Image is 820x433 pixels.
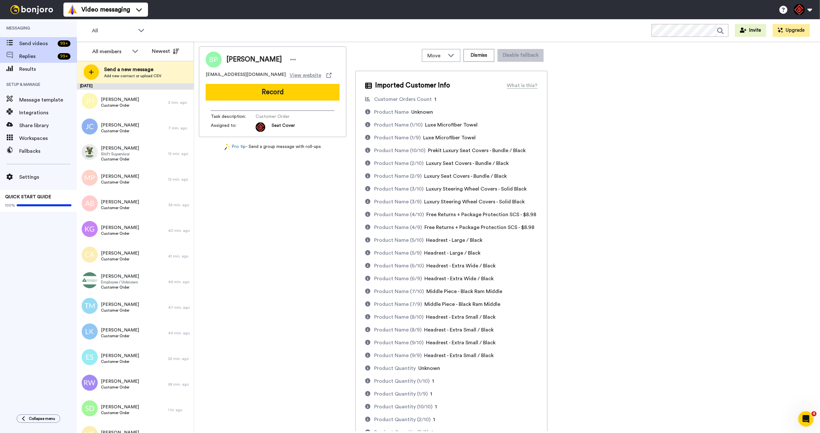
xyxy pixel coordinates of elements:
[426,340,496,345] span: Headrest - Extra Small / Black
[424,174,507,179] span: Luxury Seat Covers - Bundle / Black
[101,280,139,285] span: Employee / Unknown
[101,157,139,162] span: Customer Order
[19,109,77,117] span: Integrations
[374,275,422,282] div: Product Name (6/9)
[206,71,286,79] span: [EMAIL_ADDRESS][DOMAIN_NAME]
[374,198,422,206] div: Product Name (3/9)
[225,143,230,150] img: magic-wand.svg
[226,55,282,64] span: [PERSON_NAME]
[375,81,450,90] span: Imported Customer Info
[58,40,70,47] div: 99 +
[19,173,77,181] span: Settings
[82,221,98,237] img: kg.png
[104,66,161,73] span: Send a new message
[168,331,191,336] div: 49 min. ago
[424,250,480,256] span: Headrest - Large / Black
[101,103,139,108] span: Customer Order
[29,416,55,421] span: Collapse menu
[374,211,424,218] div: Product Name (4/10)
[256,113,316,120] span: Customer Order
[82,349,98,365] img: es.png
[101,308,139,313] span: Customer Order
[101,385,139,390] span: Customer Order
[497,49,544,62] button: Disable fallback
[82,272,98,288] img: e1b86ec9-5210-4653-85b8-7adcca58baae.png
[101,327,139,333] span: [PERSON_NAME]
[101,301,139,308] span: [PERSON_NAME]
[426,212,536,217] span: Free Returns + Package Protection SCS - $8.98
[168,228,191,233] div: 40 min. ago
[101,250,139,257] span: [PERSON_NAME]
[82,323,98,339] img: lk.png
[374,377,430,385] div: Product Quantity (1/10)
[435,404,437,409] span: 1
[19,40,55,47] span: Send videos
[101,180,139,185] span: Customer Order
[374,300,422,308] div: Product Name (7/9)
[19,65,77,73] span: Results
[101,122,139,128] span: [PERSON_NAME]
[424,199,525,204] span: Luxury Steering Wheel Covers - Solid Black
[374,288,424,295] div: Product Name (7/10)
[427,52,445,60] span: Move
[168,356,191,361] div: 52 min. ago
[374,159,423,167] div: Product Name (2/10)
[101,257,139,262] span: Customer Order
[168,382,191,387] div: 58 min. ago
[82,195,98,211] img: ab.png
[256,122,265,132] img: ec5645ef-65b2-4455-98b9-10df426c12e0-1681764373.jpg
[92,48,129,55] div: All members
[272,122,295,132] span: Seat Cover
[374,108,409,116] div: Product Name
[199,143,346,150] div: - Send a group message with roll-ups
[374,403,432,411] div: Product Quantity (10/10)
[101,225,139,231] span: [PERSON_NAME]
[374,390,428,398] div: Product Quantity (1/9)
[82,400,98,416] img: sd.png
[81,5,130,14] span: Video messaging
[101,96,139,103] span: [PERSON_NAME]
[424,276,494,281] span: Headrest - Extra Wide / Black
[507,82,537,89] div: What is this?
[290,71,321,79] span: View website
[463,49,494,62] button: Dismiss
[432,379,434,384] span: 1
[735,24,766,37] button: Invite
[101,205,139,210] span: Customer Order
[374,95,432,103] div: Customer Orders Count
[19,122,77,129] span: Share library
[101,145,139,151] span: [PERSON_NAME]
[374,262,424,270] div: Product Name (6/10)
[374,121,422,129] div: Product Name (1/10)
[411,110,433,115] span: Unknown
[426,186,527,192] span: Luxury Steering Wheel Covers - Solid Black
[374,313,423,321] div: Product Name (8/10)
[426,289,502,294] span: Middle Piece - Black Ram Middle
[67,4,78,15] img: vm-color.svg
[168,407,191,413] div: 1 hr. ago
[82,144,98,160] img: 8a222492-5209-4f7f-89b1-3d50816d0c91.jpg
[426,161,509,166] span: Luxury Seat Covers - Bundle / Black
[101,353,139,359] span: [PERSON_NAME]
[211,122,256,132] span: Assigned to:
[19,135,77,142] span: Workspaces
[434,97,436,102] span: 1
[77,83,194,90] div: [DATE]
[101,173,139,180] span: [PERSON_NAME]
[424,225,534,230] span: Free Returns + Package Protection SCS - $8.98
[374,249,422,257] div: Product Name (5/9)
[101,410,139,415] span: Customer Order
[104,73,161,78] span: Add new contact or upload CSV
[225,143,246,150] a: Pro tip
[798,411,814,427] iframe: Intercom live chat
[168,151,191,156] div: 12 min. ago
[5,203,15,208] span: 100%
[374,224,422,231] div: Product Name (4/9)
[423,135,476,140] span: Luxe Microfiber Towel
[426,263,496,268] span: Headrest - Extra Wide / Black
[168,177,191,182] div: 12 min. ago
[206,84,340,101] button: Record
[168,202,191,208] div: 38 min. ago
[374,172,422,180] div: Product Name (2/9)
